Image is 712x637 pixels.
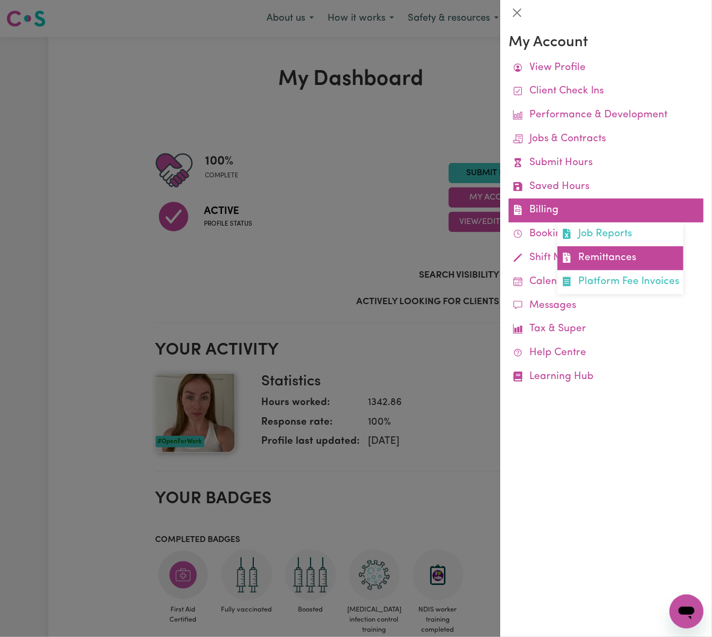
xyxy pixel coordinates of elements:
[557,222,683,246] a: Job Reports
[509,341,704,365] a: Help Centre
[509,80,704,104] a: Client Check Ins
[509,151,704,175] a: Submit Hours
[509,317,704,341] a: Tax & Super
[509,127,704,151] a: Jobs & Contracts
[557,246,683,270] a: Remittances
[509,365,704,389] a: Learning Hub
[509,34,704,52] h3: My Account
[509,4,526,21] button: Close
[509,175,704,199] a: Saved Hours
[557,270,683,294] a: Platform Fee Invoices
[509,199,704,222] a: BillingJob ReportsRemittancesPlatform Fee Invoices
[509,246,704,270] a: Shift Notes
[670,595,704,629] iframe: Button to launch messaging window
[509,294,704,318] a: Messages
[509,270,704,294] a: Calendar
[509,104,704,127] a: Performance & Development
[509,56,704,80] a: View Profile
[509,222,704,246] a: Bookings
